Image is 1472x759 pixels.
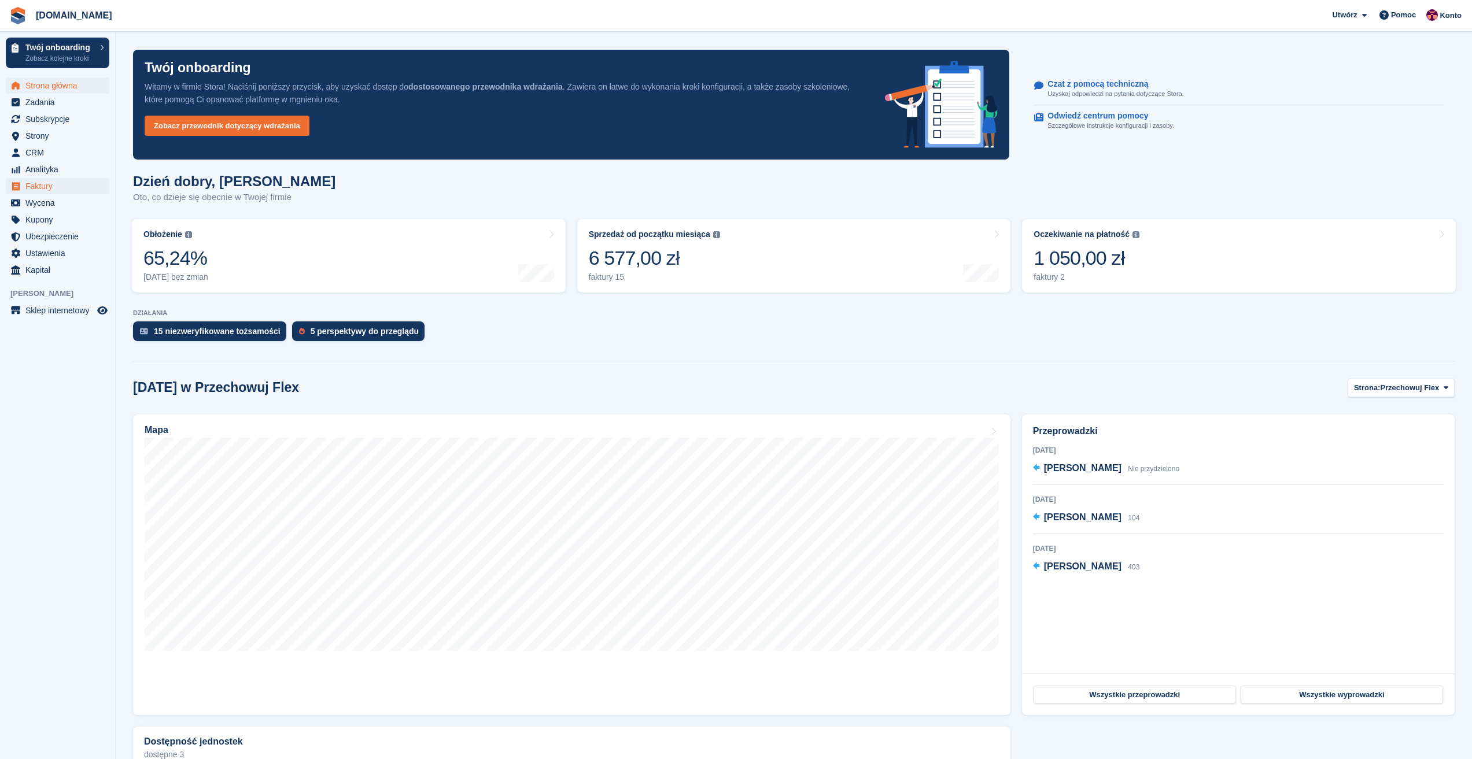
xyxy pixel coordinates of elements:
a: menu [6,94,109,110]
a: Wszystkie przeprowadzki [1034,686,1236,704]
a: menu [6,145,109,161]
h2: Przeprowadzki [1033,424,1444,438]
img: icon-info-grey-7440780725fd019a000dd9b08b2336e03edf1995a4989e88bcd33f0948082b44.svg [713,231,720,238]
div: faktury 15 [589,272,720,282]
p: Zobacz kolejne kroki [25,53,94,64]
div: 5 perspektywy do przeglądu [311,327,419,336]
span: Kapitał [25,262,95,278]
h2: [DATE] w Przechowuj Flex [133,380,299,395]
a: menu [6,111,109,127]
a: menu [6,178,109,194]
p: Czat z pomocą techniczną [1047,79,1174,89]
span: Sklep internetowy [25,302,95,319]
p: Odwiedź centrum pomocy [1047,111,1165,121]
img: Mateusz Kacwin [1426,9,1438,21]
span: 403 [1128,563,1139,571]
span: Kupony [25,212,95,228]
a: menu [6,212,109,228]
p: DZIAŁANIA [133,309,1455,317]
div: [DATE] [1033,445,1444,456]
span: [PERSON_NAME] [1044,463,1121,473]
p: Oto, co dzieje się obecnie w Twojej firmie [133,191,335,204]
strong: dostosowanego przewodnika wdrażania [408,82,563,91]
a: 15 niezweryfikowane tożsamości [133,321,292,347]
div: 15 niezweryfikowane tożsamości [154,327,281,336]
span: Przechowuj Flex [1380,382,1439,394]
span: Faktury [25,178,95,194]
a: menu [6,262,109,278]
span: [PERSON_NAME] [1044,561,1121,571]
span: Pomoc [1391,9,1416,21]
span: 104 [1128,514,1139,522]
a: Wszystkie wyprowadzki [1241,686,1443,704]
a: [PERSON_NAME] 104 [1033,510,1140,525]
a: [PERSON_NAME] 403 [1033,560,1140,575]
div: 65,24% [143,246,208,270]
h2: Mapa [145,425,168,435]
span: Konto [1440,10,1462,21]
a: Czat z pomocą techniczną Uzyskaj odpowiedzi na pytania dotyczące Stora. [1034,73,1444,105]
span: Strony [25,128,95,144]
a: Oczekiwanie na płatność 1 050,00 zł faktury 2 [1022,219,1456,293]
span: Wycena [25,195,95,211]
div: [DATE] [1033,494,1444,505]
span: Strona: [1354,382,1381,394]
a: Obłożenie 65,24% [DATE] bez zmian [132,219,566,293]
span: [PERSON_NAME] [1044,512,1121,522]
img: prospect-51fa495bee0391a8d652442698ab0144808aea92771e9ea1ae160a38d050c398.svg [299,328,305,335]
a: Twój onboarding Zobacz kolejne kroki [6,38,109,68]
img: stora-icon-8386f47178a22dfd0bd8f6a31ec36ba5ce8667c1dd55bd0f319d3a0aa187defe.svg [9,7,27,24]
a: 5 perspektywy do przeglądu [292,321,431,347]
span: Nie przydzielono [1128,465,1179,473]
p: Szczegółowe instrukcje konfiguracji i zasoby. [1047,121,1174,131]
span: Strona główna [25,77,95,94]
div: [DATE] [1033,543,1444,554]
span: Subskrypcje [25,111,95,127]
a: menu [6,302,109,319]
img: icon-info-grey-7440780725fd019a000dd9b08b2336e03edf1995a4989e88bcd33f0948082b44.svg [1132,231,1139,238]
img: icon-info-grey-7440780725fd019a000dd9b08b2336e03edf1995a4989e88bcd33f0948082b44.svg [185,231,192,238]
div: 1 050,00 zł [1034,246,1139,270]
span: Zadania [25,94,95,110]
div: 6 577,00 zł [589,246,720,270]
h1: Dzień dobry, [PERSON_NAME] [133,173,335,189]
a: menu [6,77,109,94]
a: Odwiedź centrum pomocy Szczegółowe instrukcje konfiguracji i zasoby. [1034,105,1444,136]
div: Obłożenie [143,229,182,239]
button: Strona: Przechowuj Flex [1348,379,1455,398]
p: dostępne 3 [144,750,999,758]
a: Sprzedaż od początku miesiąca 6 577,00 zł faktury 15 [577,219,1011,293]
a: Mapa [133,414,1010,715]
a: Podgląd sklepu [95,303,109,317]
div: [DATE] bez zmian [143,272,208,282]
p: Witamy w firmie Stora! Naciśnij poniższy przycisk, aby uzyskać dostęp do . Zawiera on łatwe do wy... [145,80,866,106]
a: Zobacz przewodnik dotyczący wdrażania [145,116,309,136]
a: [PERSON_NAME] Nie przydzielono [1033,461,1179,476]
div: Oczekiwanie na płatność [1034,229,1130,239]
img: onboarding-info-6c161a55d2c0e0a8cae90662b2fe09162a5109e8cc188191df67fb4f79e88e88.svg [885,61,998,148]
span: Ubezpieczenie [25,228,95,245]
img: verify_identity-adf6edd0f0f0b5bbfe63781bf79b02c33cf7c696d77639b501bdc392416b5a36.svg [140,328,148,335]
span: Ustawienia [25,245,95,261]
a: menu [6,245,109,261]
a: menu [6,195,109,211]
span: Utwórz [1332,9,1357,21]
span: [PERSON_NAME] [10,288,115,299]
div: faktury 2 [1034,272,1139,282]
p: Twój onboarding [25,43,94,51]
div: Sprzedaż od początku miesiąca [589,229,710,239]
a: [DOMAIN_NAME] [31,6,117,25]
h2: Dostępność jednostek [144,736,243,747]
a: menu [6,161,109,177]
span: Analityka [25,161,95,177]
span: CRM [25,145,95,161]
p: Uzyskaj odpowiedzi na pytania dotyczące Stora. [1047,89,1183,99]
p: Twój onboarding [145,61,251,75]
a: menu [6,228,109,245]
a: menu [6,128,109,144]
